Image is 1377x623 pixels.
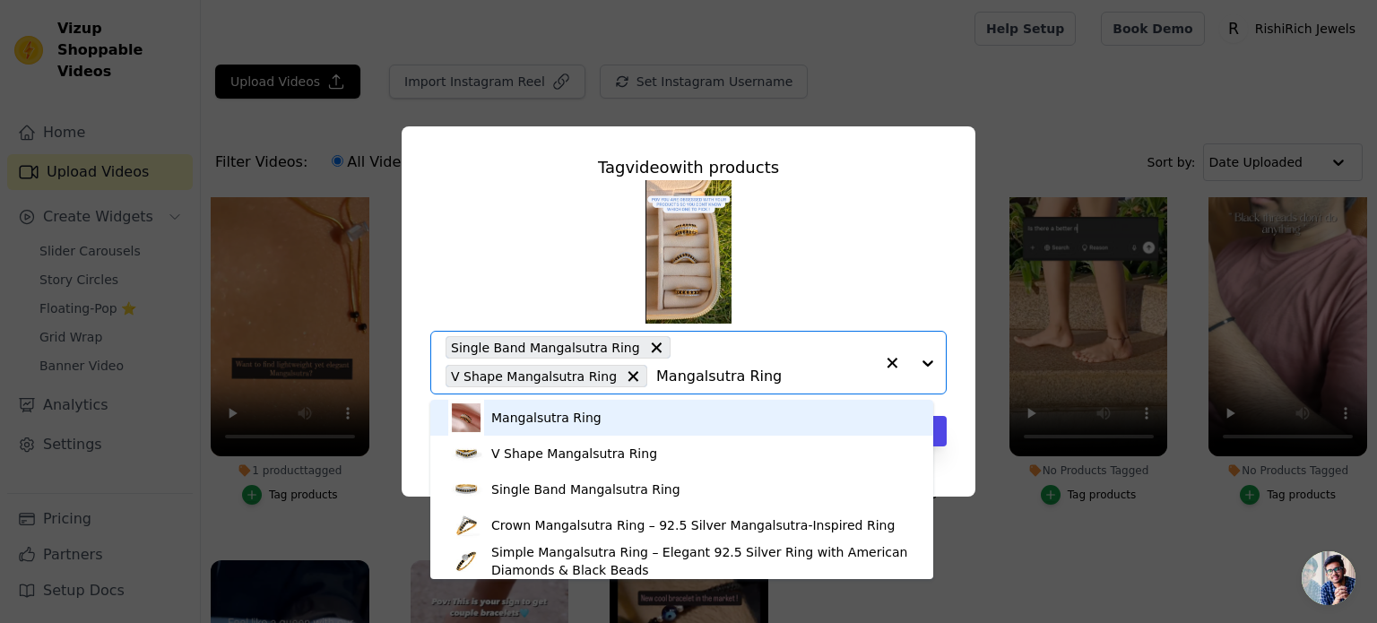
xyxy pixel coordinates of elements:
img: product thumbnail [448,472,484,507]
div: Single Band Mangalsutra Ring [491,480,680,498]
div: Simple Mangalsutra Ring – Elegant 92.5 Silver Ring with American Diamonds & Black Beads [491,543,915,579]
img: product thumbnail [448,507,484,543]
div: Mangalsutra Ring [491,409,602,427]
div: V Shape Mangalsutra Ring [491,445,657,463]
span: Single Band Mangalsutra Ring [451,337,640,358]
div: Crown Mangalsutra Ring – 92.5 Silver Mangalsutra-Inspired Ring [491,516,895,534]
div: Open chat [1302,551,1355,605]
img: tn-bb14b39f0eca4d8c95b84789edbfe5cb.png [645,180,732,324]
img: product thumbnail [448,400,484,436]
img: product thumbnail [448,436,484,472]
span: V Shape Mangalsutra Ring [451,366,617,386]
div: Tag video with products [430,155,947,180]
img: product thumbnail [448,543,484,579]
